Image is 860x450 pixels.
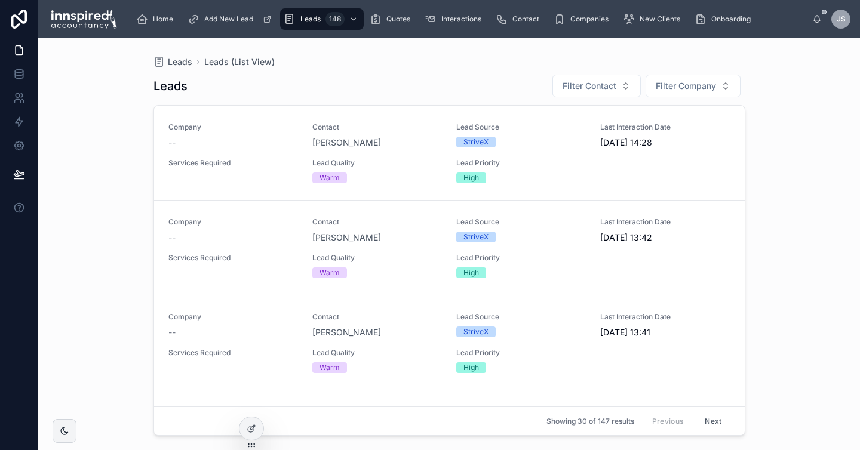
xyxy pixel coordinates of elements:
[456,217,586,227] span: Lead Source
[463,362,479,373] div: High
[386,14,410,24] span: Quotes
[421,8,490,30] a: Interactions
[312,253,442,263] span: Lead Quality
[312,232,381,244] a: [PERSON_NAME]
[312,217,442,227] span: Contact
[312,326,381,338] a: [PERSON_NAME]
[312,348,442,357] span: Lead Quality
[153,14,173,24] span: Home
[154,106,745,200] a: Company--Contact[PERSON_NAME]Lead SourceStriveXLast Interaction Date[DATE] 14:28Services Required...
[600,312,730,322] span: Last Interaction Date
[204,14,253,24] span: Add New Lead
[366,8,419,30] a: Quotes
[204,56,275,68] a: Leads (List View)
[552,75,641,97] button: Select Button
[320,362,340,373] div: Warm
[711,14,751,24] span: Onboarding
[168,348,298,357] span: Services Required
[463,137,489,147] div: StriveX
[563,80,616,92] span: Filter Contact
[463,232,489,242] div: StriveX
[153,56,192,68] a: Leads
[570,14,609,24] span: Companies
[463,172,479,183] div: High
[691,8,759,30] a: Onboarding
[600,232,730,244] span: [DATE] 13:42
[646,75,741,97] button: Select Button
[492,8,548,30] a: Contact
[280,8,364,30] a: Leads148
[320,172,340,183] div: Warm
[656,80,716,92] span: Filter Company
[463,326,489,337] div: StriveX
[300,14,321,24] span: Leads
[168,158,298,168] span: Services Required
[168,56,192,68] span: Leads
[600,326,730,338] span: [DATE] 13:41
[696,412,730,430] button: Next
[640,14,680,24] span: New Clients
[127,6,812,32] div: scrollable content
[456,312,586,322] span: Lead Source
[463,267,479,278] div: High
[546,417,634,426] span: Showing 30 of 147 results
[456,253,586,263] span: Lead Priority
[168,217,298,227] span: Company
[48,10,117,29] img: App logo
[619,8,689,30] a: New Clients
[312,122,442,132] span: Contact
[325,12,345,26] div: 148
[320,267,340,278] div: Warm
[168,232,176,244] span: --
[168,122,298,132] span: Company
[168,137,176,149] span: --
[154,295,745,390] a: Company--Contact[PERSON_NAME]Lead SourceStriveXLast Interaction Date[DATE] 13:41Services Required...
[600,137,730,149] span: [DATE] 14:28
[512,14,539,24] span: Contact
[441,14,481,24] span: Interactions
[837,14,846,24] span: JS
[168,326,176,338] span: --
[456,348,586,357] span: Lead Priority
[600,217,730,227] span: Last Interaction Date
[312,137,381,149] a: [PERSON_NAME]
[154,200,745,295] a: Company--Contact[PERSON_NAME]Lead SourceStriveXLast Interaction Date[DATE] 13:42Services Required...
[168,312,298,322] span: Company
[456,122,586,132] span: Lead Source
[184,8,278,30] a: Add New Lead
[312,312,442,322] span: Contact
[312,158,442,168] span: Lead Quality
[456,158,586,168] span: Lead Priority
[153,78,188,94] h1: Leads
[168,253,298,263] span: Services Required
[600,122,730,132] span: Last Interaction Date
[133,8,182,30] a: Home
[550,8,617,30] a: Companies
